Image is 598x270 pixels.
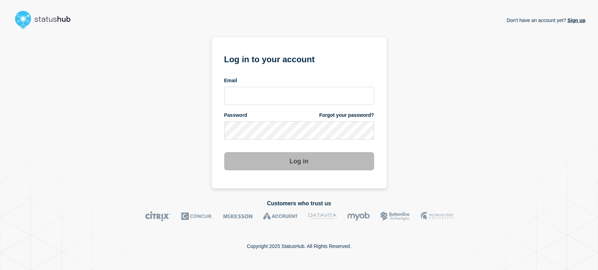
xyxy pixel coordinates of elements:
[224,121,374,140] input: password input
[421,211,453,221] img: MSU logo
[224,112,247,119] span: Password
[319,112,374,119] a: Forgot your password?
[224,152,374,170] button: Log in
[347,211,370,221] img: myob logo
[224,77,237,84] span: Email
[223,211,253,221] img: McKesson logo
[308,211,337,221] img: DataVita logo
[181,211,213,221] img: Concur logo
[263,211,298,221] img: Accruent logo
[224,87,374,105] input: email input
[145,211,171,221] img: Citrix logo
[507,12,585,29] p: Don't have an account yet?
[13,8,79,31] img: StatusHub logo
[380,211,410,221] img: Bottomline logo
[224,52,374,65] h1: Log in to your account
[13,200,585,207] h2: Customers who trust us
[566,17,585,23] a: Sign up
[247,243,351,249] p: Copyright 2025 StatusHub. All Rights Reserved.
